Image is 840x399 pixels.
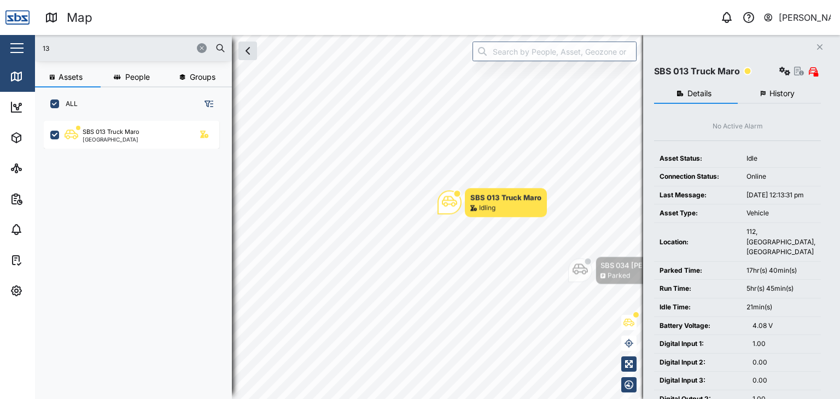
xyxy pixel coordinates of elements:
[35,35,840,399] canvas: Map
[687,90,711,97] span: Details
[660,208,736,219] div: Asset Type:
[28,193,66,205] div: Reports
[437,188,547,217] div: Map marker
[746,208,815,219] div: Vehicle
[28,101,78,113] div: Dashboard
[125,73,150,81] span: People
[28,132,62,144] div: Assets
[479,203,495,213] div: Idling
[44,117,231,390] div: grid
[59,99,78,108] label: ALL
[28,254,59,266] div: Tasks
[28,224,62,236] div: Alarms
[660,357,742,368] div: Digital Input 2:
[600,260,690,271] div: SBS 034 [PERSON_NAME]
[660,321,742,331] div: Battery Voltage:
[746,266,815,276] div: 17hr(s) 40min(s)
[752,375,815,386] div: 0.00
[752,321,815,331] div: 4.08 V
[752,357,815,368] div: 0.00
[28,285,67,297] div: Settings
[660,266,736,276] div: Parked Time:
[83,127,139,137] div: SBS 013 Truck Maro
[660,375,742,386] div: Digital Input 3:
[769,90,795,97] span: History
[746,284,815,294] div: 5hr(s) 45min(s)
[5,5,30,30] img: Main Logo
[660,339,742,349] div: Digital Input 1:
[752,339,815,349] div: 1.00
[660,237,736,248] div: Location:
[763,10,831,25] button: [PERSON_NAME]
[779,11,831,25] div: [PERSON_NAME]
[42,40,225,56] input: Search assets or drivers
[472,42,637,61] input: Search by People, Asset, Geozone or Place
[660,284,736,294] div: Run Time:
[660,302,736,313] div: Idle Time:
[746,302,815,313] div: 21min(s)
[28,71,53,83] div: Map
[190,73,215,81] span: Groups
[568,256,695,284] div: Map marker
[608,271,630,281] div: Parked
[660,190,736,201] div: Last Message:
[83,137,139,142] div: [GEOGRAPHIC_DATA]
[59,73,83,81] span: Assets
[660,172,736,182] div: Connection Status:
[713,121,763,132] div: No Active Alarm
[28,162,55,174] div: Sites
[470,192,541,203] div: SBS 013 Truck Maro
[654,64,740,78] div: SBS 013 Truck Maro
[746,172,815,182] div: Online
[746,154,815,164] div: Idle
[660,154,736,164] div: Asset Status:
[746,227,815,257] div: 112, [GEOGRAPHIC_DATA], [GEOGRAPHIC_DATA]
[67,8,92,27] div: Map
[746,190,815,201] div: [DATE] 12:13:31 pm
